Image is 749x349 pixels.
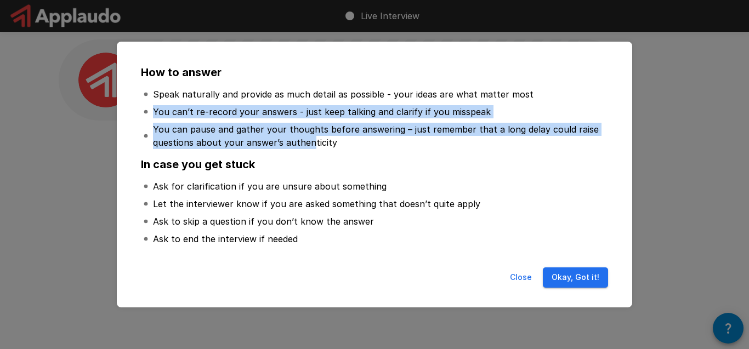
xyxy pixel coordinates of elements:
p: Ask to skip a question if you don’t know the answer [153,215,374,228]
p: Speak naturally and provide as much detail as possible - your ideas are what matter most [153,88,534,101]
button: Close [503,267,538,288]
p: You can’t re-record your answers - just keep talking and clarify if you misspeak [153,105,491,118]
p: Ask for clarification if you are unsure about something [153,180,387,193]
p: You can pause and gather your thoughts before answering – just remember that a long delay could r... [153,123,606,149]
p: Ask to end the interview if needed [153,232,298,245]
b: How to answer [141,66,222,79]
button: Okay, Got it! [543,267,608,288]
p: Let the interviewer know if you are asked something that doesn’t quite apply [153,197,480,210]
b: In case you get stuck [141,158,255,171]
